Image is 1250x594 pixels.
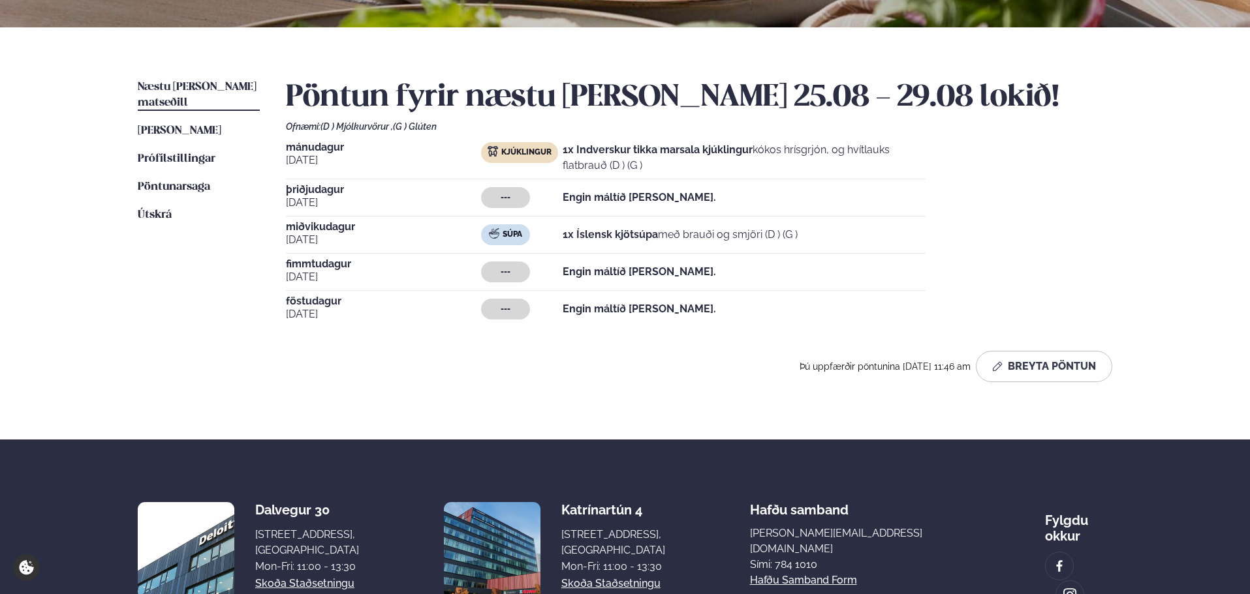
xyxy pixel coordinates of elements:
span: (D ) Mjólkurvörur , [320,121,393,132]
a: Útskrá [138,207,172,223]
span: --- [501,304,510,314]
span: föstudagur [286,296,481,306]
strong: 1x Íslensk kjötsúpa [563,228,658,241]
a: image alt [1046,552,1073,580]
span: Næstu [PERSON_NAME] matseðill [138,82,257,108]
div: Ofnæmi: [286,121,1112,132]
p: kókos hrísgrjón, og hvítlauks flatbrauð (D ) (G ) [563,142,926,173]
span: Súpa [503,230,522,240]
span: Hafðu samband [750,492,849,518]
span: Þú uppfærðir pöntunina [DATE] 11:46 am [800,361,971,372]
a: Næstu [PERSON_NAME] matseðill [138,80,260,111]
a: [PERSON_NAME] [138,123,221,139]
div: [STREET_ADDRESS], [GEOGRAPHIC_DATA] [255,527,359,558]
strong: Engin máltíð [PERSON_NAME]. [563,265,716,278]
strong: Engin máltíð [PERSON_NAME]. [563,191,716,203]
strong: Engin máltíð [PERSON_NAME]. [563,303,716,315]
span: Pöntunarsaga [138,181,210,192]
a: [PERSON_NAME][EMAIL_ADDRESS][DOMAIN_NAME] [750,526,960,557]
a: Hafðu samband form [750,572,857,588]
div: [STREET_ADDRESS], [GEOGRAPHIC_DATA] [561,527,665,558]
a: Pöntunarsaga [138,179,210,195]
span: [DATE] [286,195,481,211]
p: með brauði og smjöri (D ) (G ) [563,227,798,243]
span: Útskrá [138,209,172,220]
span: mánudagur [286,142,481,153]
strong: 1x Indverskur tikka marsala kjúklingur [563,143,753,156]
p: Sími: 784 1010 [750,557,960,572]
a: Skoða staðsetningu [255,576,354,591]
img: soup.svg [489,228,499,239]
button: Breyta Pöntun [976,351,1112,382]
div: Dalvegur 30 [255,502,359,518]
a: Cookie settings [13,554,40,581]
div: Katrínartún 4 [561,502,665,518]
img: chicken.svg [488,146,498,156]
span: þriðjudagur [286,185,481,195]
span: --- [501,192,510,203]
a: Prófílstillingar [138,151,215,167]
a: Skoða staðsetningu [561,576,661,591]
span: [DATE] [286,232,481,248]
span: fimmtudagur [286,259,481,269]
h2: Pöntun fyrir næstu [PERSON_NAME] 25.08 - 29.08 lokið! [286,80,1112,116]
span: --- [501,267,510,277]
div: Fylgdu okkur [1045,502,1112,544]
span: miðvikudagur [286,222,481,232]
img: image alt [1052,559,1067,574]
div: Mon-Fri: 11:00 - 13:30 [561,559,665,574]
div: Mon-Fri: 11:00 - 13:30 [255,559,359,574]
span: (G ) Glúten [393,121,437,132]
span: [PERSON_NAME] [138,125,221,136]
span: [DATE] [286,153,481,168]
span: Kjúklingur [501,147,552,158]
span: [DATE] [286,269,481,285]
span: Prófílstillingar [138,153,215,164]
span: [DATE] [286,306,481,322]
